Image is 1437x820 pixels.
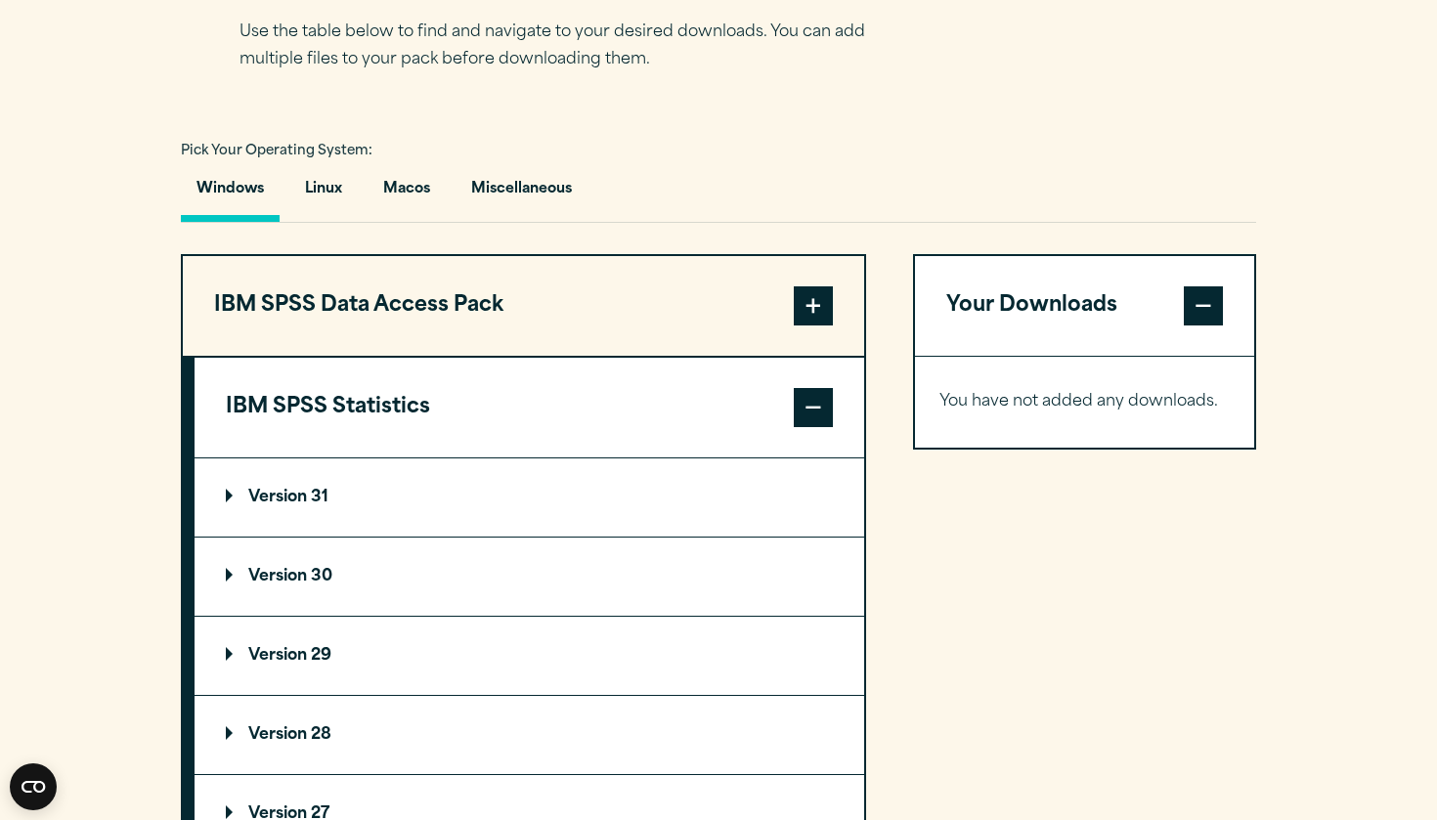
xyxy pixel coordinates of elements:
[915,256,1254,356] button: Your Downloads
[226,569,332,584] p: Version 30
[195,617,864,695] summary: Version 29
[10,763,57,810] button: Open CMP widget
[181,166,280,222] button: Windows
[226,727,331,743] p: Version 28
[183,256,864,356] button: IBM SPSS Data Access Pack
[226,648,331,664] p: Version 29
[456,166,588,222] button: Miscellaneous
[915,356,1254,448] div: Your Downloads
[368,166,446,222] button: Macos
[226,490,328,505] p: Version 31
[939,388,1230,416] p: You have not added any downloads.
[239,19,894,75] p: Use the table below to find and navigate to your desired downloads. You can add multiple files to...
[181,145,372,157] span: Pick Your Operating System:
[195,538,864,616] summary: Version 30
[195,696,864,774] summary: Version 28
[289,166,358,222] button: Linux
[195,458,864,537] summary: Version 31
[195,358,864,457] button: IBM SPSS Statistics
